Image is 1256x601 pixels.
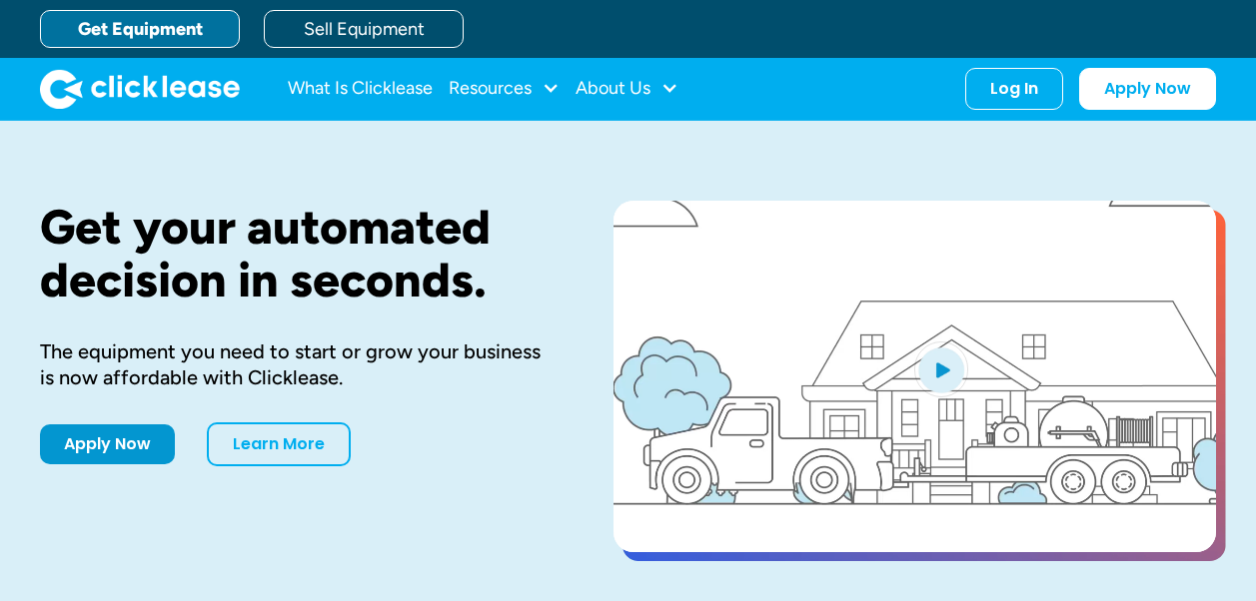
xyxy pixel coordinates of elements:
[40,424,175,464] a: Apply Now
[990,79,1038,99] div: Log In
[1079,68,1216,110] a: Apply Now
[264,10,464,48] a: Sell Equipment
[449,69,560,109] div: Resources
[207,422,351,466] a: Learn More
[40,201,550,306] h1: Get your automated decision in seconds.
[40,338,550,390] div: The equipment you need to start or grow your business is now affordable with Clicklease.
[614,201,1216,552] a: open lightbox
[288,69,433,109] a: What Is Clicklease
[576,69,678,109] div: About Us
[40,10,240,48] a: Get Equipment
[40,69,240,109] img: Clicklease logo
[914,341,968,397] img: Blue play button logo on a light blue circular background
[40,69,240,109] a: home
